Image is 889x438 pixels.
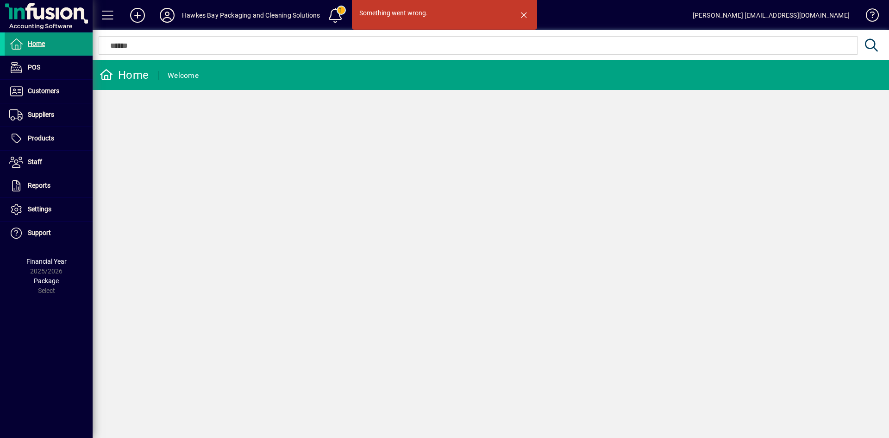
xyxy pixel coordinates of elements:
[28,205,51,213] span: Settings
[123,7,152,24] button: Add
[182,8,320,23] div: Hawkes Bay Packaging and Cleaning Solutions
[152,7,182,24] button: Profile
[100,68,149,83] div: Home
[28,134,54,142] span: Products
[28,63,40,71] span: POS
[5,127,93,150] a: Products
[26,258,67,265] span: Financial Year
[34,277,59,285] span: Package
[28,182,50,189] span: Reports
[693,8,850,23] div: [PERSON_NAME] [EMAIL_ADDRESS][DOMAIN_NAME]
[28,87,59,95] span: Customers
[5,222,93,245] a: Support
[5,174,93,197] a: Reports
[859,2,877,32] a: Knowledge Base
[5,56,93,79] a: POS
[28,158,42,165] span: Staff
[5,80,93,103] a: Customers
[28,111,54,118] span: Suppliers
[5,198,93,221] a: Settings
[5,151,93,174] a: Staff
[28,229,51,236] span: Support
[168,68,199,83] div: Welcome
[28,40,45,47] span: Home
[5,103,93,127] a: Suppliers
